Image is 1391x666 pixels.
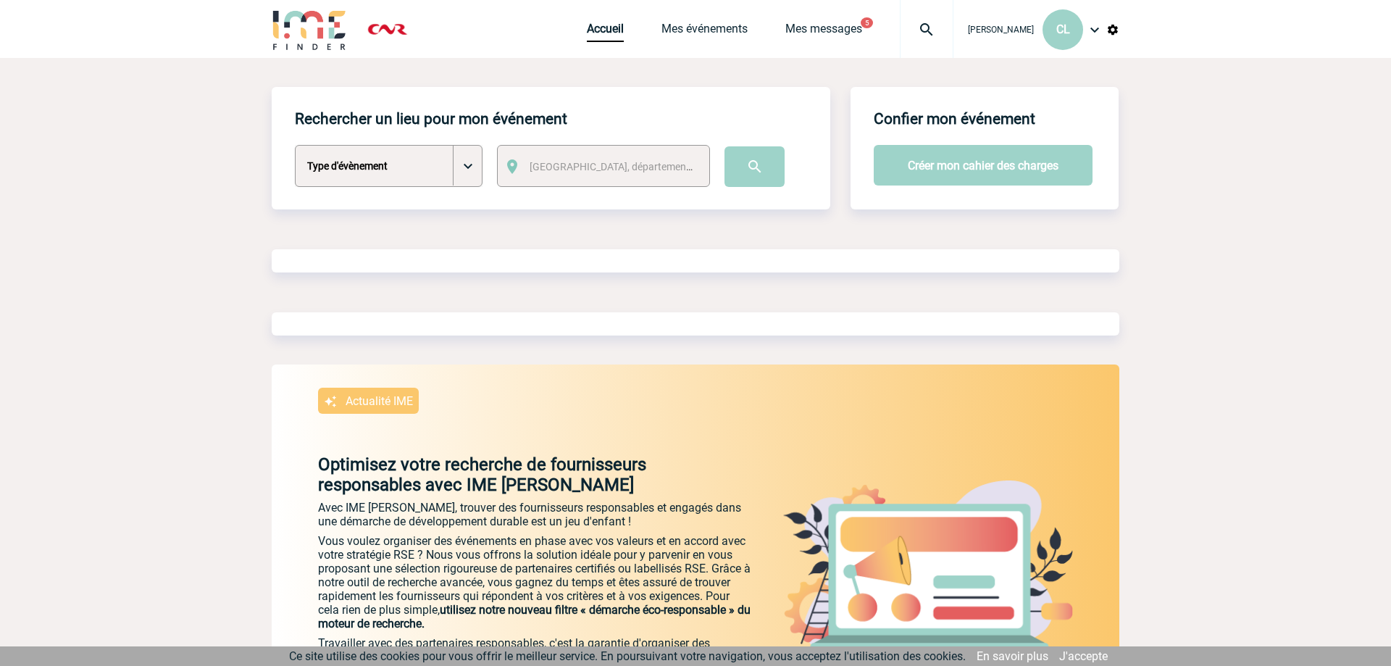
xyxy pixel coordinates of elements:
[977,649,1048,663] a: En savoir plus
[861,17,873,28] button: 5
[272,9,347,50] img: IME-Finder
[272,454,753,495] p: Optimisez votre recherche de fournisseurs responsables avec IME [PERSON_NAME]
[724,146,785,187] input: Submit
[318,501,753,528] p: Avec IME [PERSON_NAME], trouver des fournisseurs responsables et engagés dans une démarche de dév...
[783,480,1073,653] img: actu.png
[785,22,862,42] a: Mes messages
[318,534,753,630] p: Vous voulez organiser des événements en phase avec vos valeurs et en accord avec votre stratégie ...
[318,603,751,630] span: utilisez notre nouveau filtre « démarche éco-responsable » du moteur de recherche.
[530,161,731,172] span: [GEOGRAPHIC_DATA], département, région...
[874,145,1093,186] button: Créer mon cahier des charges
[968,25,1034,35] span: [PERSON_NAME]
[289,649,966,663] span: Ce site utilise des cookies pour vous offrir le meilleur service. En poursuivant votre navigation...
[1059,649,1108,663] a: J'accepte
[874,110,1035,128] h4: Confier mon événement
[346,394,413,408] p: Actualité IME
[295,110,567,128] h4: Rechercher un lieu pour mon événement
[587,22,624,42] a: Accueil
[1056,22,1070,36] span: CL
[661,22,748,42] a: Mes événements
